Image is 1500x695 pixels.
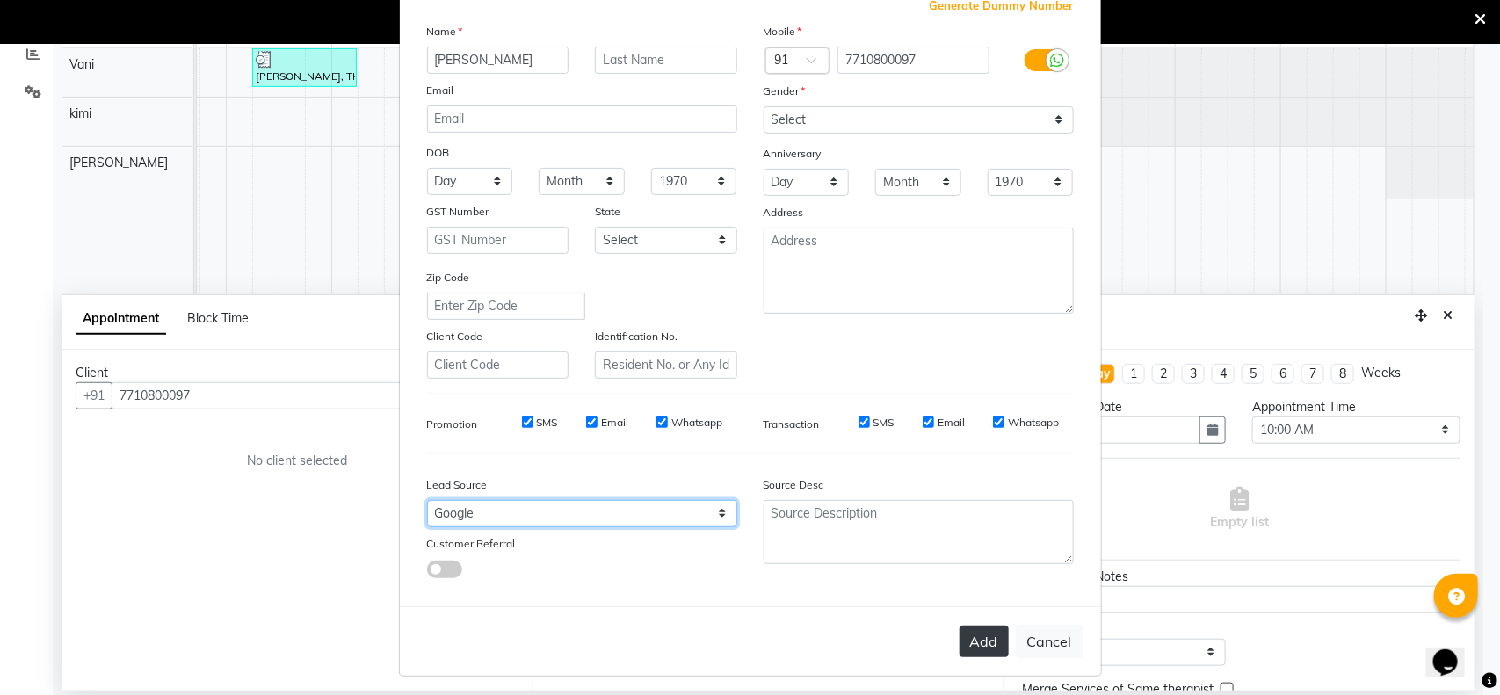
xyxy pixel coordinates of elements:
input: Email [427,105,737,133]
button: Add [960,626,1009,657]
input: Enter Zip Code [427,293,585,320]
label: Customer Referral [427,536,516,552]
label: Lead Source [427,477,488,493]
input: Resident No. or Any Id [595,351,737,379]
label: Whatsapp [671,415,722,431]
label: Name [427,24,463,40]
label: Transaction [764,416,820,432]
label: Email [601,415,628,431]
label: Source Desc [764,477,824,493]
label: Gender [764,83,806,99]
input: First Name [427,47,569,74]
input: Mobile [837,47,989,74]
label: Email [938,415,965,431]
input: GST Number [427,227,569,254]
label: State [595,204,620,220]
label: GST Number [427,204,489,220]
label: Anniversary [764,146,822,162]
input: Last Name [595,47,737,74]
label: Mobile [764,24,802,40]
label: SMS [873,415,895,431]
label: Promotion [427,416,478,432]
label: Address [764,205,804,221]
label: DOB [427,145,450,161]
button: Cancel [1016,625,1083,658]
label: Client Code [427,329,483,344]
label: Zip Code [427,270,470,286]
input: Client Code [427,351,569,379]
label: Email [427,83,454,98]
label: Identification No. [595,329,678,344]
label: SMS [537,415,558,431]
label: Whatsapp [1008,415,1059,431]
